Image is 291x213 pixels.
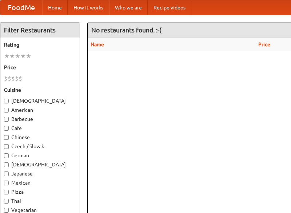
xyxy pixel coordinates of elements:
li: ★ [15,52,20,60]
input: Pizza [4,190,9,194]
input: Chinese [4,135,9,140]
input: Barbecue [4,117,9,122]
label: Barbecue [4,115,76,123]
input: Japanese [4,171,9,176]
label: Thai [4,197,76,205]
li: ★ [20,52,26,60]
input: [DEMOGRAPHIC_DATA] [4,162,9,167]
input: Czech / Slovak [4,144,9,149]
li: $ [11,75,15,83]
label: Mexican [4,179,76,186]
input: German [4,153,9,158]
label: Pizza [4,188,76,196]
label: American [4,106,76,114]
li: $ [4,75,8,83]
input: American [4,108,9,113]
input: Thai [4,199,9,204]
label: Cafe [4,125,76,132]
label: German [4,152,76,159]
input: Mexican [4,181,9,185]
h5: Cuisine [4,86,76,94]
a: Who we are [109,0,148,15]
a: Home [42,0,68,15]
label: [DEMOGRAPHIC_DATA] [4,97,76,104]
a: Price [258,42,270,47]
h5: Rating [4,41,76,48]
h5: Price [4,64,76,71]
li: ★ [9,52,15,60]
label: Czech / Slovak [4,143,76,150]
label: Chinese [4,134,76,141]
input: [DEMOGRAPHIC_DATA] [4,99,9,103]
a: FoodMe [0,0,42,15]
a: Name [91,42,104,47]
input: Vegetarian [4,208,9,213]
li: $ [19,75,22,83]
li: $ [8,75,11,83]
h4: Filter Restaurants [0,23,80,38]
input: Cafe [4,126,9,131]
label: [DEMOGRAPHIC_DATA] [4,161,76,168]
ng-pluralize: No restaurants found. :-( [91,27,162,33]
a: How it works [68,0,109,15]
li: ★ [4,52,9,60]
a: Recipe videos [148,0,191,15]
label: Japanese [4,170,76,177]
li: $ [15,75,19,83]
li: ★ [26,52,31,60]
